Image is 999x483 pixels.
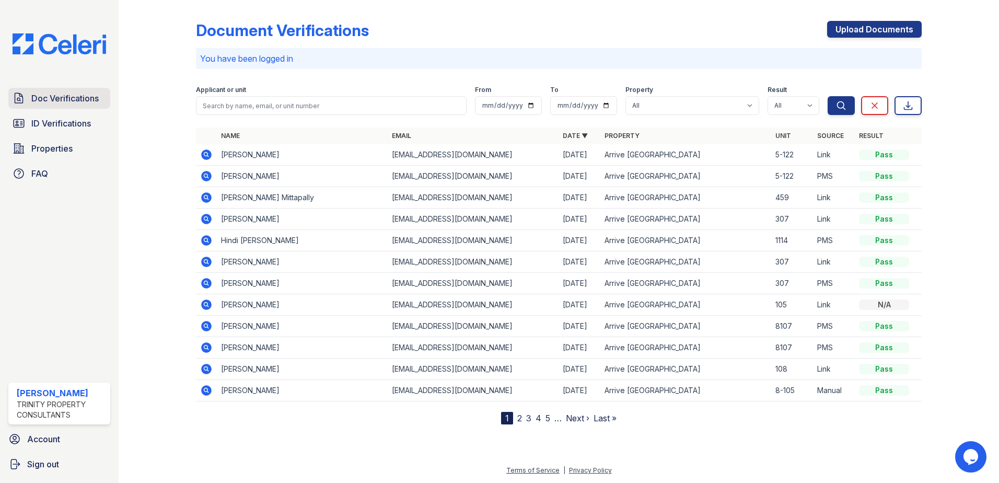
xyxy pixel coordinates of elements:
td: [PERSON_NAME] [217,380,388,401]
label: Result [768,86,787,94]
span: FAQ [31,167,48,180]
td: Arrive [GEOGRAPHIC_DATA] [600,380,771,401]
td: [EMAIL_ADDRESS][DOMAIN_NAME] [388,144,559,166]
td: [DATE] [559,337,600,359]
td: [PERSON_NAME] [217,273,388,294]
td: 307 [771,209,813,230]
td: [DATE] [559,273,600,294]
td: [DATE] [559,187,600,209]
div: Pass [859,214,909,224]
td: Link [813,187,855,209]
span: Sign out [27,458,59,470]
td: [DATE] [559,316,600,337]
td: Arrive [GEOGRAPHIC_DATA] [600,230,771,251]
td: [EMAIL_ADDRESS][DOMAIN_NAME] [388,251,559,273]
div: | [563,466,565,474]
td: 108 [771,359,813,380]
a: ID Verifications [8,113,110,134]
td: [DATE] [559,230,600,251]
img: CE_Logo_Blue-a8612792a0a2168367f1c8372b55b34899dd931a85d93a1a3d3e32e68fde9ad4.png [4,33,114,54]
a: 4 [536,413,541,423]
td: [EMAIL_ADDRESS][DOMAIN_NAME] [388,230,559,251]
a: Properties [8,138,110,159]
span: Doc Verifications [31,92,99,105]
iframe: chat widget [955,441,989,473]
a: 5 [545,413,550,423]
td: [EMAIL_ADDRESS][DOMAIN_NAME] [388,380,559,401]
td: [EMAIL_ADDRESS][DOMAIN_NAME] [388,337,559,359]
a: Email [392,132,411,140]
td: [EMAIL_ADDRESS][DOMAIN_NAME] [388,359,559,380]
div: Pass [859,321,909,331]
td: Arrive [GEOGRAPHIC_DATA] [600,337,771,359]
td: [PERSON_NAME] [217,144,388,166]
td: [DATE] [559,380,600,401]
div: Pass [859,342,909,353]
div: Pass [859,149,909,160]
div: 1 [501,412,513,424]
td: [PERSON_NAME] [217,209,388,230]
td: Arrive [GEOGRAPHIC_DATA] [600,251,771,273]
td: [PERSON_NAME] [217,316,388,337]
td: [DATE] [559,166,600,187]
td: Arrive [GEOGRAPHIC_DATA] [600,294,771,316]
td: Arrive [GEOGRAPHIC_DATA] [600,359,771,380]
td: [EMAIL_ADDRESS][DOMAIN_NAME] [388,209,559,230]
td: Arrive [GEOGRAPHIC_DATA] [600,187,771,209]
td: [EMAIL_ADDRESS][DOMAIN_NAME] [388,273,559,294]
td: [PERSON_NAME] [217,337,388,359]
span: … [554,412,562,424]
a: FAQ [8,163,110,184]
td: [EMAIL_ADDRESS][DOMAIN_NAME] [388,166,559,187]
td: [EMAIL_ADDRESS][DOMAIN_NAME] [388,294,559,316]
a: Next › [566,413,589,423]
td: PMS [813,230,855,251]
a: Unit [775,132,791,140]
label: From [475,86,491,94]
td: 307 [771,273,813,294]
a: Date ▼ [563,132,588,140]
td: [PERSON_NAME] [217,359,388,380]
div: Pass [859,257,909,267]
a: Source [817,132,844,140]
div: Pass [859,364,909,374]
div: Document Verifications [196,21,369,40]
td: 5-122 [771,144,813,166]
td: Link [813,251,855,273]
td: Arrive [GEOGRAPHIC_DATA] [600,166,771,187]
td: 8107 [771,316,813,337]
span: ID Verifications [31,117,91,130]
td: [DATE] [559,144,600,166]
td: PMS [813,273,855,294]
td: Arrive [GEOGRAPHIC_DATA] [600,144,771,166]
td: [PERSON_NAME] [217,294,388,316]
td: [PERSON_NAME] Mittapally [217,187,388,209]
div: [PERSON_NAME] [17,387,106,399]
td: Arrive [GEOGRAPHIC_DATA] [600,209,771,230]
div: Trinity Property Consultants [17,399,106,420]
a: Result [859,132,884,140]
td: 8107 [771,337,813,359]
td: Hindi [PERSON_NAME] [217,230,388,251]
span: Account [27,433,60,445]
div: Pass [859,385,909,396]
td: Link [813,359,855,380]
td: PMS [813,337,855,359]
td: [DATE] [559,251,600,273]
td: [DATE] [559,359,600,380]
a: 2 [517,413,522,423]
td: [EMAIL_ADDRESS][DOMAIN_NAME] [388,187,559,209]
td: 459 [771,187,813,209]
a: Last » [594,413,617,423]
td: [DATE] [559,294,600,316]
a: Property [605,132,640,140]
div: Pass [859,235,909,246]
a: Privacy Policy [569,466,612,474]
td: 5-122 [771,166,813,187]
p: You have been logged in [200,52,917,65]
a: Sign out [4,454,114,475]
a: 3 [526,413,531,423]
a: Terms of Service [506,466,560,474]
span: Properties [31,142,73,155]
